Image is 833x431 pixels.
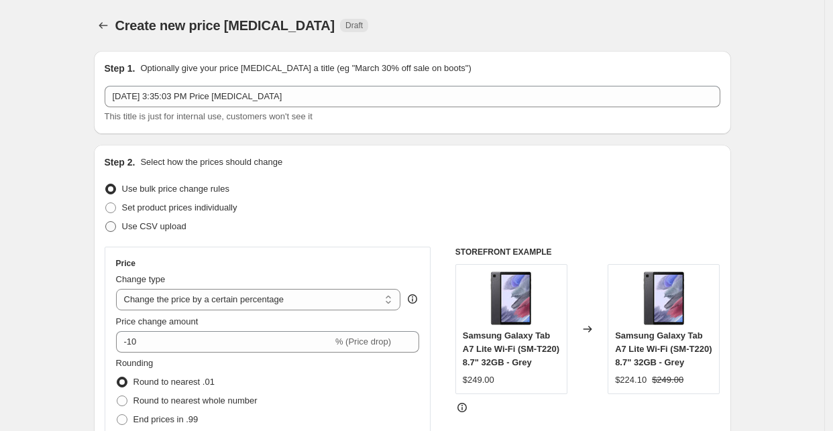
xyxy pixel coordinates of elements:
span: Rounding [116,358,154,368]
span: Use bulk price change rules [122,184,229,194]
span: % (Price drop) [335,336,391,347]
input: 30% off holiday sale [105,86,720,107]
span: Draft [345,20,363,31]
h2: Step 1. [105,62,135,75]
span: This title is just for internal use, customers won't see it [105,111,313,121]
img: 57_d50726cf-62de-4280-b53c-dc1033eae08f_80x.jpg [637,271,691,325]
span: Price change amount [116,316,199,326]
span: Samsung Galaxy Tab A7 Lite Wi-Fi (SM-T220) 8.7" 32GB - Grey [615,330,712,367]
h2: Step 2. [105,156,135,169]
span: Change type [116,274,166,284]
strike: $249.00 [652,373,683,387]
img: 57_d50726cf-62de-4280-b53c-dc1033eae08f_80x.jpg [484,271,538,325]
span: Round to nearest whole number [133,395,258,406]
div: $249.00 [463,373,494,387]
span: Create new price [MEDICAL_DATA] [115,18,335,33]
span: Samsung Galaxy Tab A7 Lite Wi-Fi (SM-T220) 8.7" 32GB - Grey [463,330,559,367]
div: help [406,292,419,306]
span: End prices in .99 [133,414,199,424]
div: $224.10 [615,373,647,387]
p: Optionally give your price [MEDICAL_DATA] a title (eg "March 30% off sale on boots") [140,62,471,75]
h3: Price [116,258,135,269]
p: Select how the prices should change [140,156,282,169]
button: Price change jobs [94,16,113,35]
span: Round to nearest .01 [133,377,215,387]
span: Use CSV upload [122,221,186,231]
input: -15 [116,331,333,353]
h6: STOREFRONT EXAMPLE [455,247,720,257]
span: Set product prices individually [122,202,237,212]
